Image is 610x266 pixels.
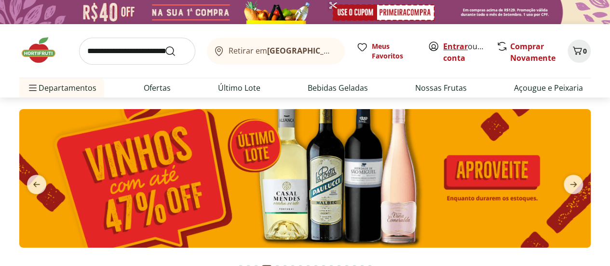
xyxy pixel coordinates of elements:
a: Nossas Frutas [415,82,467,94]
span: Meus Favoritos [372,42,416,61]
button: previous [19,175,54,194]
img: vinhos [19,109,591,248]
b: [GEOGRAPHIC_DATA]/[GEOGRAPHIC_DATA] [267,45,430,56]
span: Retirar em [229,46,335,55]
a: Último Lote [218,82,260,94]
a: Comprar Novamente [510,41,556,63]
img: Hortifruti [19,36,68,65]
a: Açougue e Peixaria [514,82,583,94]
a: Criar conta [443,41,496,63]
a: Ofertas [144,82,171,94]
a: Entrar [443,41,468,52]
button: Carrinho [568,40,591,63]
button: Retirar em[GEOGRAPHIC_DATA]/[GEOGRAPHIC_DATA] [207,38,345,65]
button: Submit Search [164,45,188,57]
button: next [556,175,591,194]
span: ou [443,41,486,64]
button: Menu [27,76,39,99]
a: Meus Favoritos [356,42,416,61]
a: Bebidas Geladas [308,82,368,94]
span: Departamentos [27,76,96,99]
input: search [79,38,195,65]
span: 0 [583,46,587,56]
